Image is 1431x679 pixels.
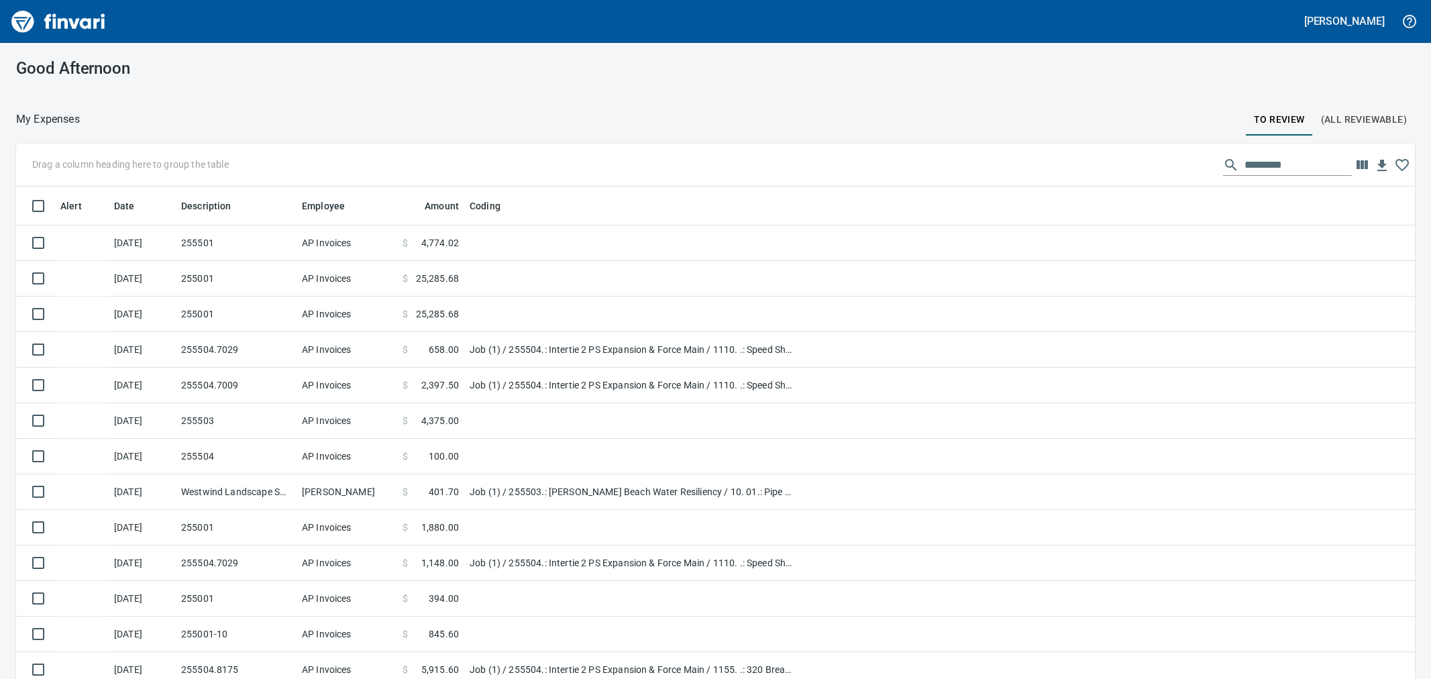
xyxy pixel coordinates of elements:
[109,261,176,297] td: [DATE]
[1321,111,1407,128] span: (All Reviewable)
[403,378,408,392] span: $
[114,198,152,214] span: Date
[464,368,800,403] td: Job (1) / 255504.: Intertie 2 PS Expansion & Force Main / 1110. .: Speed Shore Rental (ea) / 5: O...
[297,545,397,581] td: AP Invoices
[464,332,800,368] td: Job (1) / 255504.: Intertie 2 PS Expansion & Force Main / 1110. .: Speed Shore Rental (ea) / 5: O...
[176,617,297,652] td: 255001-10
[403,556,408,570] span: $
[176,474,297,510] td: Westwind Landscape Sup Seaside OR
[60,198,82,214] span: Alert
[403,450,408,463] span: $
[429,450,459,463] span: 100.00
[297,225,397,261] td: AP Invoices
[1254,111,1305,128] span: To Review
[421,521,459,534] span: 1,880.00
[403,343,408,356] span: $
[403,592,408,605] span: $
[176,581,297,617] td: 255001
[176,403,297,439] td: 255503
[60,198,99,214] span: Alert
[16,111,80,127] nav: breadcrumb
[403,521,408,534] span: $
[1304,14,1385,28] h5: [PERSON_NAME]
[109,297,176,332] td: [DATE]
[403,414,408,427] span: $
[114,198,135,214] span: Date
[109,332,176,368] td: [DATE]
[1392,155,1412,175] button: Click to remember these column choices
[425,198,459,214] span: Amount
[297,332,397,368] td: AP Invoices
[470,198,518,214] span: Coding
[421,556,459,570] span: 1,148.00
[181,198,249,214] span: Description
[109,403,176,439] td: [DATE]
[297,510,397,545] td: AP Invoices
[109,581,176,617] td: [DATE]
[403,236,408,250] span: $
[8,5,109,38] img: Finvari
[109,474,176,510] td: [DATE]
[297,368,397,403] td: AP Invoices
[176,368,297,403] td: 255504.7009
[421,663,459,676] span: 5,915.60
[181,198,231,214] span: Description
[464,545,800,581] td: Job (1) / 255504.: Intertie 2 PS Expansion & Force Main / 1110. .: Speed Shore Rental (ea) / 5: O...
[176,439,297,474] td: 255504
[297,297,397,332] td: AP Invoices
[403,272,408,285] span: $
[176,545,297,581] td: 255504.7029
[109,545,176,581] td: [DATE]
[297,261,397,297] td: AP Invoices
[429,485,459,499] span: 401.70
[416,272,459,285] span: 25,285.68
[176,261,297,297] td: 255001
[464,474,800,510] td: Job (1) / 255503.: [PERSON_NAME] Beach Water Resiliency / 10. 01.: Pipe Materials / 5: Other
[176,332,297,368] td: 255504.7029
[302,198,345,214] span: Employee
[403,663,408,676] span: $
[429,343,459,356] span: 658.00
[109,225,176,261] td: [DATE]
[403,307,408,321] span: $
[302,198,362,214] span: Employee
[421,414,459,427] span: 4,375.00
[297,474,397,510] td: [PERSON_NAME]
[407,198,459,214] span: Amount
[32,158,229,171] p: Drag a column heading here to group the table
[297,617,397,652] td: AP Invoices
[297,439,397,474] td: AP Invoices
[403,627,408,641] span: $
[109,439,176,474] td: [DATE]
[16,59,461,78] h3: Good Afternoon
[176,510,297,545] td: 255001
[1352,155,1372,175] button: Choose columns to display
[176,297,297,332] td: 255001
[429,627,459,641] span: 845.60
[421,378,459,392] span: 2,397.50
[403,485,408,499] span: $
[470,198,500,214] span: Coding
[421,236,459,250] span: 4,774.02
[297,581,397,617] td: AP Invoices
[109,617,176,652] td: [DATE]
[1372,156,1392,176] button: Download Table
[416,307,459,321] span: 25,285.68
[1301,11,1388,32] button: [PERSON_NAME]
[109,368,176,403] td: [DATE]
[429,592,459,605] span: 394.00
[109,510,176,545] td: [DATE]
[297,403,397,439] td: AP Invoices
[176,225,297,261] td: 255501
[16,111,80,127] p: My Expenses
